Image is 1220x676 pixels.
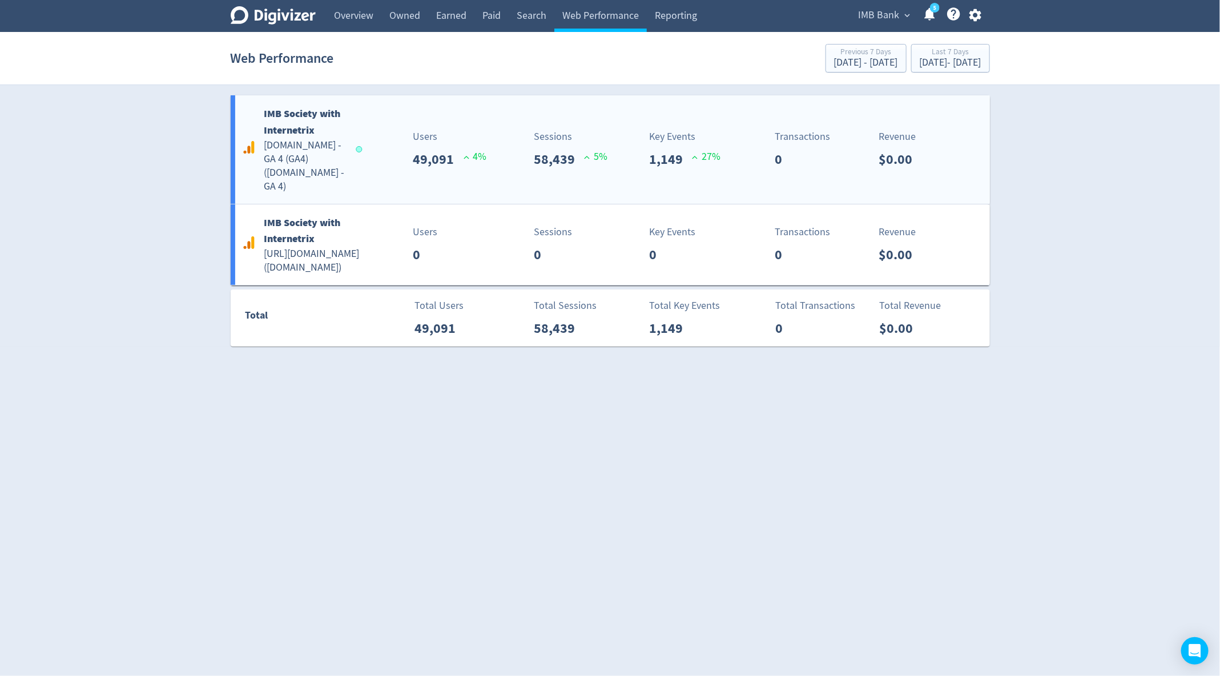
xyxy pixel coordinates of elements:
[649,149,692,170] p: 1,149
[879,224,916,240] p: Revenue
[855,6,913,25] button: IMB Bank
[413,129,438,144] p: Users
[264,139,345,194] h5: [DOMAIN_NAME] - GA 4 (GA4) ( [DOMAIN_NAME] - GA 4 )
[264,216,341,246] b: IMB Society with Internetrix
[933,4,936,12] text: 5
[776,298,856,313] p: Total Transactions
[264,107,341,137] b: IMB Society with Internetrix
[584,149,607,164] p: 5 %
[879,149,922,170] p: $0.00
[649,244,666,265] p: 0
[920,58,981,68] div: [DATE] - [DATE]
[534,224,572,240] p: Sessions
[649,129,695,144] p: Key Events
[775,224,831,240] p: Transactions
[880,298,941,313] p: Total Revenue
[879,129,916,144] p: Revenue
[775,149,792,170] p: 0
[775,129,831,144] p: Transactions
[534,129,572,144] p: Sessions
[1181,637,1209,665] div: Open Intercom Messenger
[534,318,584,339] p: 58,439
[911,44,990,73] button: Last 7 Days[DATE]- [DATE]
[413,149,464,170] p: 49,091
[879,244,922,265] p: $0.00
[534,298,597,313] p: Total Sessions
[692,149,720,164] p: 27 %
[414,298,464,313] p: Total Users
[880,318,923,339] p: $0.00
[413,224,438,240] p: Users
[464,149,487,164] p: 4 %
[930,3,940,13] a: 5
[264,247,361,275] h5: [URL][DOMAIN_NAME] ( [DOMAIN_NAME] )
[356,146,365,152] span: Data last synced: 7 Oct 2025, 1:02am (AEDT)
[826,44,907,73] button: Previous 7 Days[DATE] - [DATE]
[413,244,430,265] p: 0
[649,224,695,240] p: Key Events
[231,40,334,77] h1: Web Performance
[231,204,990,285] a: IMB Society with Internetrix[URL][DOMAIN_NAME]([DOMAIN_NAME])Users0Sessions0Key Events0Transactio...
[903,10,913,21] span: expand_more
[859,6,900,25] span: IMB Bank
[649,298,720,313] p: Total Key Events
[776,318,792,339] p: 0
[834,58,898,68] div: [DATE] - [DATE]
[534,149,584,170] p: 58,439
[775,244,792,265] p: 0
[649,318,692,339] p: 1,149
[920,48,981,58] div: Last 7 Days
[414,318,465,339] p: 49,091
[534,244,550,265] p: 0
[231,95,990,204] a: IMB Society with Internetrix[DOMAIN_NAME] - GA 4 (GA4)([DOMAIN_NAME] - GA 4)Users49,091 4%Session...
[245,307,357,329] div: Total
[834,48,898,58] div: Previous 7 Days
